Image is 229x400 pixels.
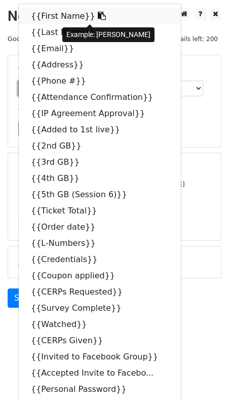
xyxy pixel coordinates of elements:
small: Google Sheet: [8,35,132,43]
a: {{Phone #}} [19,73,181,89]
a: {{Watched}} [19,316,181,333]
small: [PERSON_NAME][EMAIL_ADDRESS][DOMAIN_NAME] [18,180,185,188]
a: {{4th GB}} [19,170,181,187]
a: {{Accepted Invite to Facebo... [19,365,181,381]
a: {{Attendance Confirmation}} [19,89,181,105]
a: {{L-Numbers}} [19,235,181,251]
a: {{Ticket Total}} [19,203,181,219]
iframe: Chat Widget [178,351,229,400]
a: {{Address}} [19,57,181,73]
a: {{IP Agreement Approval}} [19,105,181,122]
a: {{Added to 1st live}} [19,122,181,138]
a: Send [8,288,41,308]
a: {{Order date}} [19,219,181,235]
a: Daily emails left: 200 [149,35,221,43]
h2: New Campaign [8,8,221,25]
a: {{CERPs Requested}} [19,284,181,300]
a: {{Personal Password}} [19,381,181,397]
a: {{CERPs Given}} [19,333,181,349]
a: {{Invited to Facebook Group}} [19,349,181,365]
a: {{2nd GB}} [19,138,181,154]
a: {{Survey Complete}} [19,300,181,316]
a: {{Coupon applied}} [19,268,181,284]
div: Example: [PERSON_NAME] [62,27,155,42]
a: {{Credentials}} [19,251,181,268]
a: {{5th GB (Session 6)}} [19,187,181,203]
a: {{First Name}} [19,8,181,24]
a: {{Email}} [19,41,181,57]
span: Daily emails left: 200 [149,33,221,45]
a: {{Last Name}} [19,24,181,41]
a: {{3rd GB}} [19,154,181,170]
